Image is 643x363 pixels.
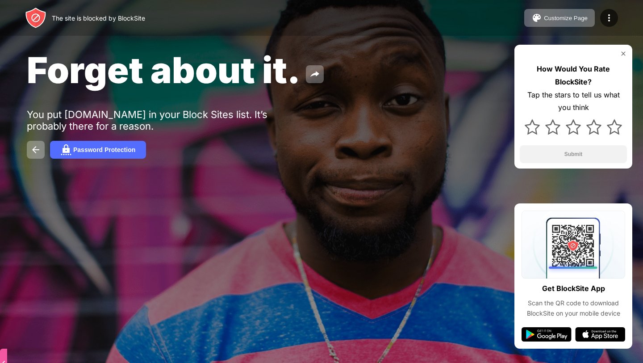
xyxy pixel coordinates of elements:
img: pallet.svg [531,13,542,23]
img: star.svg [566,119,581,135]
button: Password Protection [50,141,146,159]
img: star.svg [607,119,622,135]
img: rate-us-close.svg [620,50,627,57]
img: star.svg [545,119,560,135]
img: password.svg [61,144,71,155]
button: Customize Page [524,9,595,27]
img: google-play.svg [522,327,572,342]
img: back.svg [30,144,41,155]
div: How Would You Rate BlockSite? [520,63,627,89]
div: Tap the stars to tell us what you think [520,89,627,114]
img: header-logo.svg [25,7,46,29]
img: qrcode.svg [522,211,625,279]
img: star.svg [525,119,540,135]
div: The site is blocked by BlockSite [52,14,145,22]
div: You put [DOMAIN_NAME] in your Block Sites list. It’s probably there for a reason. [27,109,303,132]
img: app-store.svg [575,327,625,342]
div: Password Protection [73,146,135,153]
span: Forget about it. [27,48,301,92]
div: Get BlockSite App [542,282,605,295]
div: Scan the QR code to download BlockSite on your mobile device [522,298,625,318]
img: star.svg [586,119,601,135]
img: share.svg [309,69,320,80]
div: Customize Page [544,15,588,21]
button: Submit [520,145,627,163]
img: menu-icon.svg [604,13,614,23]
